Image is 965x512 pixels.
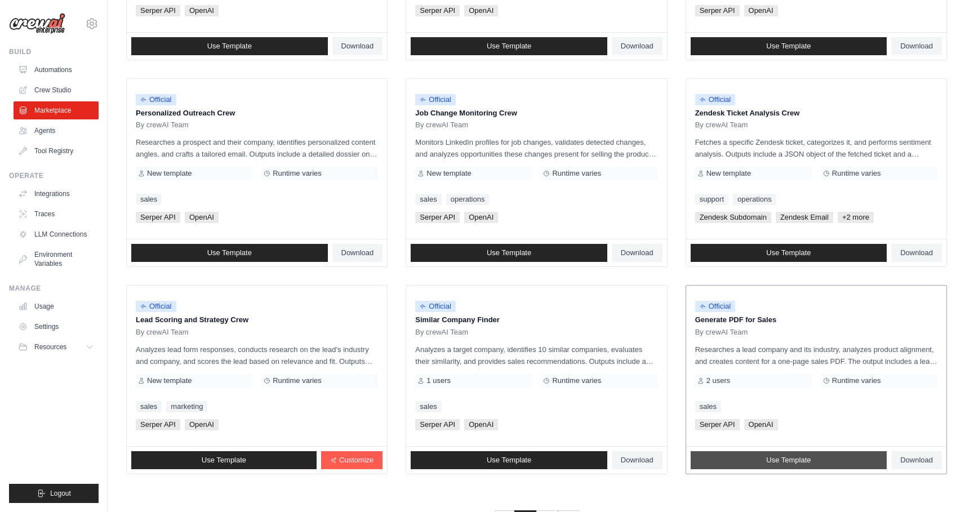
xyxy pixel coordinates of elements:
[415,344,657,367] p: Analyzes a target company, identifies 10 similar companies, evaluates their similarity, and provi...
[147,376,192,385] span: New template
[612,37,662,55] a: Download
[321,451,383,469] a: Customize
[426,376,451,385] span: 1 users
[411,37,607,55] a: Use Template
[621,248,653,257] span: Download
[136,194,162,205] a: sales
[9,284,99,293] div: Manage
[695,344,937,367] p: Researches a lead company and its industry, analyzes product alignment, and creates content for a...
[776,212,833,223] span: Zendesk Email
[131,244,328,262] a: Use Template
[612,244,662,262] a: Download
[415,301,456,312] span: Official
[415,121,468,130] span: By crewAI Team
[411,244,607,262] a: Use Template
[14,225,99,243] a: LLM Connections
[415,94,456,105] span: Official
[185,5,219,16] span: OpenAI
[487,248,531,257] span: Use Template
[464,5,498,16] span: OpenAI
[136,344,378,367] p: Analyzes lead form responses, conducts research on the lead's industry and company, and scores th...
[744,5,778,16] span: OpenAI
[621,456,653,465] span: Download
[695,5,740,16] span: Serper API
[464,212,498,223] span: OpenAI
[131,451,317,469] a: Use Template
[131,37,328,55] a: Use Template
[136,301,176,312] span: Official
[14,61,99,79] a: Automations
[14,142,99,160] a: Tool Registry
[136,314,378,326] p: Lead Scoring and Strategy Crew
[136,419,180,430] span: Serper API
[691,244,887,262] a: Use Template
[185,212,219,223] span: OpenAI
[695,121,748,130] span: By crewAI Team
[147,169,192,178] span: New template
[9,171,99,180] div: Operate
[14,185,99,203] a: Integrations
[411,451,607,469] a: Use Template
[446,194,490,205] a: operations
[766,42,811,51] span: Use Template
[136,328,189,337] span: By crewAI Team
[415,108,657,119] p: Job Change Monitoring Crew
[695,212,771,223] span: Zendesk Subdomain
[14,81,99,99] a: Crew Studio
[14,297,99,315] a: Usage
[766,248,811,257] span: Use Template
[695,194,728,205] a: support
[552,376,601,385] span: Runtime varies
[415,314,657,326] p: Similar Company Finder
[695,108,937,119] p: Zendesk Ticket Analysis Crew
[14,101,99,119] a: Marketplace
[136,121,189,130] span: By crewAI Team
[415,212,460,223] span: Serper API
[415,5,460,16] span: Serper API
[706,376,731,385] span: 2 users
[136,401,162,412] a: sales
[273,376,322,385] span: Runtime varies
[341,42,374,51] span: Download
[838,212,874,223] span: +2 more
[50,489,71,498] span: Logout
[695,401,721,412] a: sales
[695,136,937,160] p: Fetches a specific Zendesk ticket, categorizes it, and performs sentiment analysis. Outputs inclu...
[415,136,657,160] p: Monitors LinkedIn profiles for job changes, validates detected changes, and analyzes opportunitie...
[415,328,468,337] span: By crewAI Team
[14,122,99,140] a: Agents
[695,94,736,105] span: Official
[202,456,246,465] span: Use Template
[14,246,99,273] a: Environment Variables
[695,419,740,430] span: Serper API
[891,451,942,469] a: Download
[706,169,751,178] span: New template
[552,169,601,178] span: Runtime varies
[691,451,887,469] a: Use Template
[14,318,99,336] a: Settings
[744,419,778,430] span: OpenAI
[9,484,99,503] button: Logout
[487,42,531,51] span: Use Template
[339,456,373,465] span: Customize
[14,338,99,356] button: Resources
[621,42,653,51] span: Download
[415,194,441,205] a: sales
[14,205,99,223] a: Traces
[136,212,180,223] span: Serper API
[891,37,942,55] a: Download
[832,376,881,385] span: Runtime varies
[341,248,374,257] span: Download
[832,169,881,178] span: Runtime varies
[695,328,748,337] span: By crewAI Team
[207,248,252,257] span: Use Template
[136,94,176,105] span: Official
[332,244,383,262] a: Download
[766,456,811,465] span: Use Template
[900,456,933,465] span: Download
[415,401,441,412] a: sales
[185,419,219,430] span: OpenAI
[9,13,65,34] img: Logo
[695,314,937,326] p: Generate PDF for Sales
[891,244,942,262] a: Download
